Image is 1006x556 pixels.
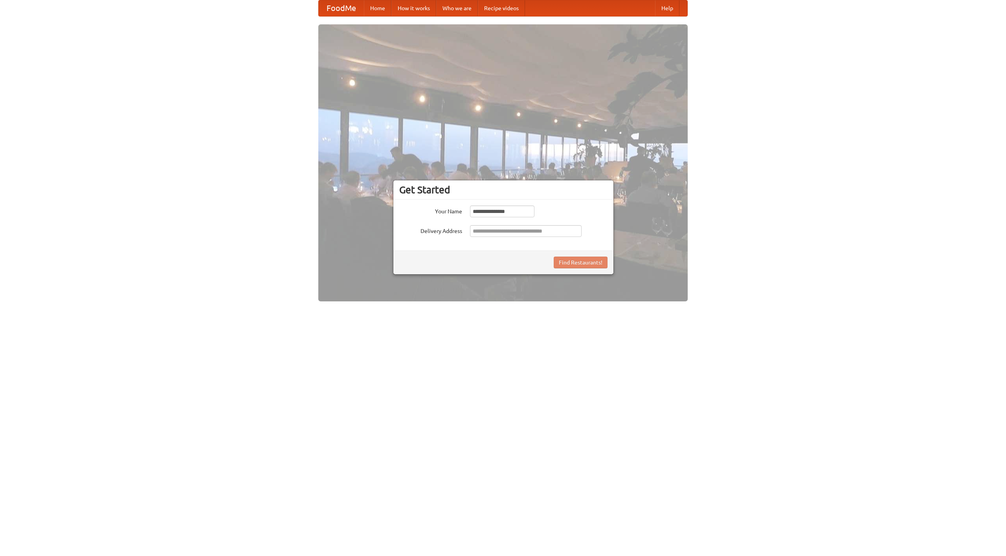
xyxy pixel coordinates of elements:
button: Find Restaurants! [554,257,608,268]
a: Who we are [436,0,478,16]
a: FoodMe [319,0,364,16]
h3: Get Started [399,184,608,196]
a: Recipe videos [478,0,525,16]
a: Help [655,0,679,16]
label: Delivery Address [399,225,462,235]
label: Your Name [399,206,462,215]
a: Home [364,0,391,16]
a: How it works [391,0,436,16]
